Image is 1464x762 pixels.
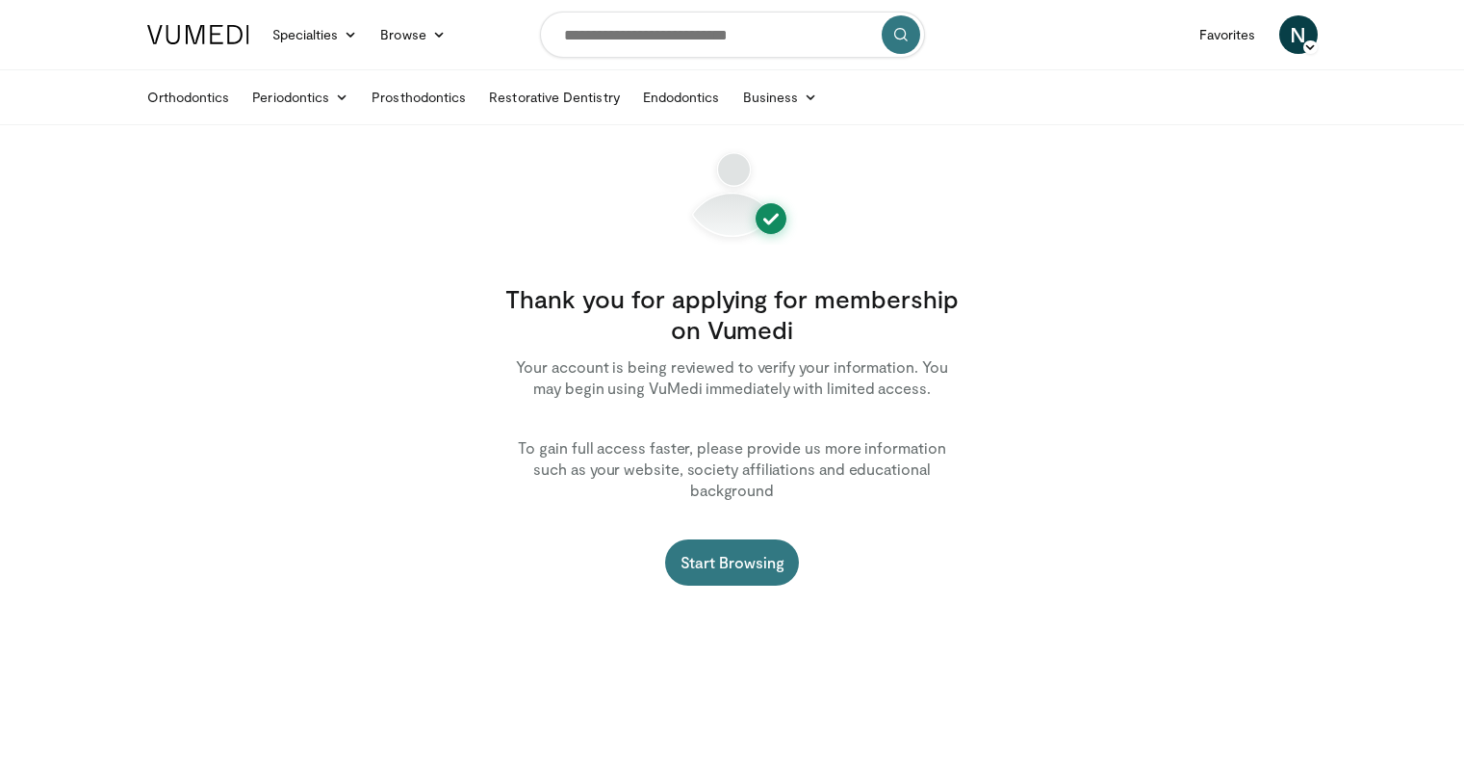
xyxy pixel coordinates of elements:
[1279,15,1318,54] a: N
[501,437,963,501] p: To gain full access faster, please provide us more information such as your website, society affi...
[360,78,477,117] a: Prosthodontics
[732,78,830,117] a: Business
[136,78,242,117] a: Orthodontics
[241,78,360,117] a: Periodontics
[540,12,925,58] input: Search topics, interventions
[501,283,963,345] h3: Thank you for applying for membership on Vumedi
[477,78,630,117] a: Restorative Dentistry
[261,15,370,54] a: Specialties
[665,539,800,586] a: Start Browsing
[501,356,963,399] p: Your account is being reviewed to verify your information. You may begin using VuMedi immediately...
[369,15,457,54] a: Browse
[655,148,809,245] img: User registration completed
[1188,15,1268,54] a: Favorites
[147,25,249,44] img: VuMedi Logo
[631,78,732,117] a: Endodontics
